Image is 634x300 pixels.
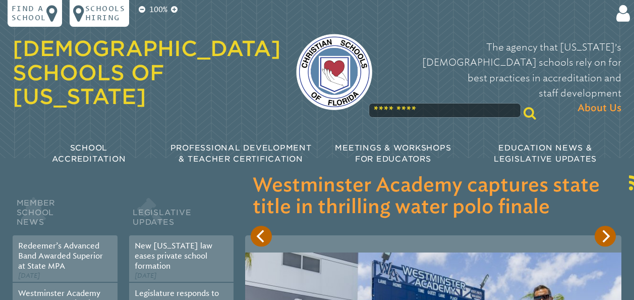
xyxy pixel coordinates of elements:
[12,4,46,23] p: Find a school
[251,226,271,246] button: Previous
[18,241,103,271] a: Redeemer’s Advanced Band Awarded Superior at State MPA
[135,241,212,271] a: New [US_STATE] law eases private school formation
[18,272,40,279] span: [DATE]
[296,34,372,110] img: csf-logo-web-colors.png
[335,143,451,164] span: Meetings & Workshops for Educators
[13,36,281,109] a: [DEMOGRAPHIC_DATA] Schools of [US_STATE]
[52,143,126,164] span: School Accreditation
[135,272,156,279] span: [DATE]
[387,40,621,116] p: The agency that [US_STATE]’s [DEMOGRAPHIC_DATA] schools rely on for best practices in accreditati...
[170,143,312,164] span: Professional Development & Teacher Certification
[85,4,126,23] p: Schools Hiring
[13,196,118,235] h2: Member School News
[494,143,597,164] span: Education News & Legislative Updates
[253,175,614,219] h3: Westminster Academy captures state title in thrilling water polo finale
[129,196,234,235] h2: Legislative Updates
[147,4,169,16] p: 100%
[595,226,615,246] button: Next
[578,101,621,116] span: About Us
